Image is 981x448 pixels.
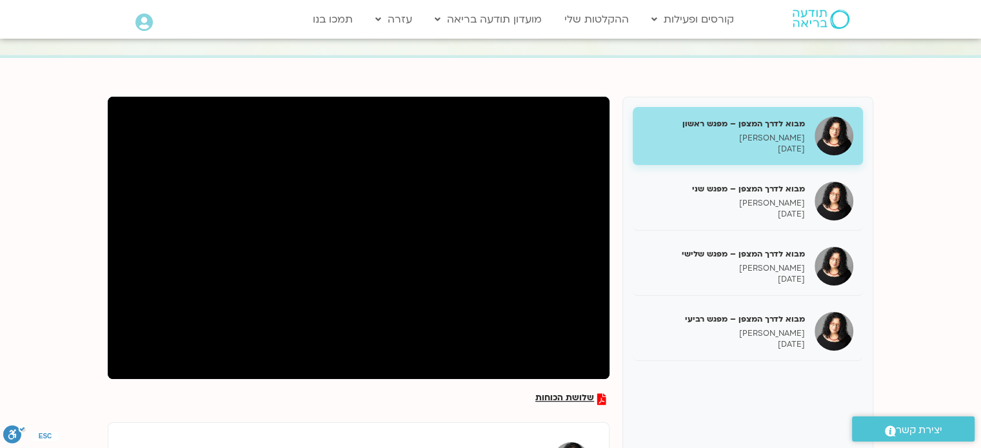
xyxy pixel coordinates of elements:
[642,118,805,130] h5: מבוא לדרך המצפן – מפגש ראשון
[852,416,975,442] a: יצירת קשר
[642,144,805,155] p: [DATE]
[642,133,805,144] p: [PERSON_NAME]
[369,7,419,32] a: עזרה
[642,209,805,220] p: [DATE]
[642,263,805,274] p: [PERSON_NAME]
[815,117,853,155] img: מבוא לדרך המצפן – מפגש ראשון
[815,182,853,220] img: מבוא לדרך המצפן – מפגש שני
[645,7,740,32] a: קורסים ופעילות
[642,328,805,339] p: [PERSON_NAME]
[642,198,805,209] p: [PERSON_NAME]
[535,393,606,405] a: שלושת הכוחות
[642,313,805,325] h5: מבוא לדרך המצפן – מפגש רביעי
[642,339,805,350] p: [DATE]
[428,7,548,32] a: מועדון תודעה בריאה
[793,10,849,29] img: תודעה בריאה
[558,7,635,32] a: ההקלטות שלי
[815,247,853,286] img: מבוא לדרך המצפן – מפגש שלישי
[642,183,805,195] h5: מבוא לדרך המצפן – מפגש שני
[642,274,805,285] p: [DATE]
[306,7,359,32] a: תמכו בנו
[815,312,853,351] img: מבוא לדרך המצפן – מפגש רביעי
[642,248,805,260] h5: מבוא לדרך המצפן – מפגש שלישי
[535,393,594,405] span: שלושת הכוחות
[896,422,942,439] span: יצירת קשר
